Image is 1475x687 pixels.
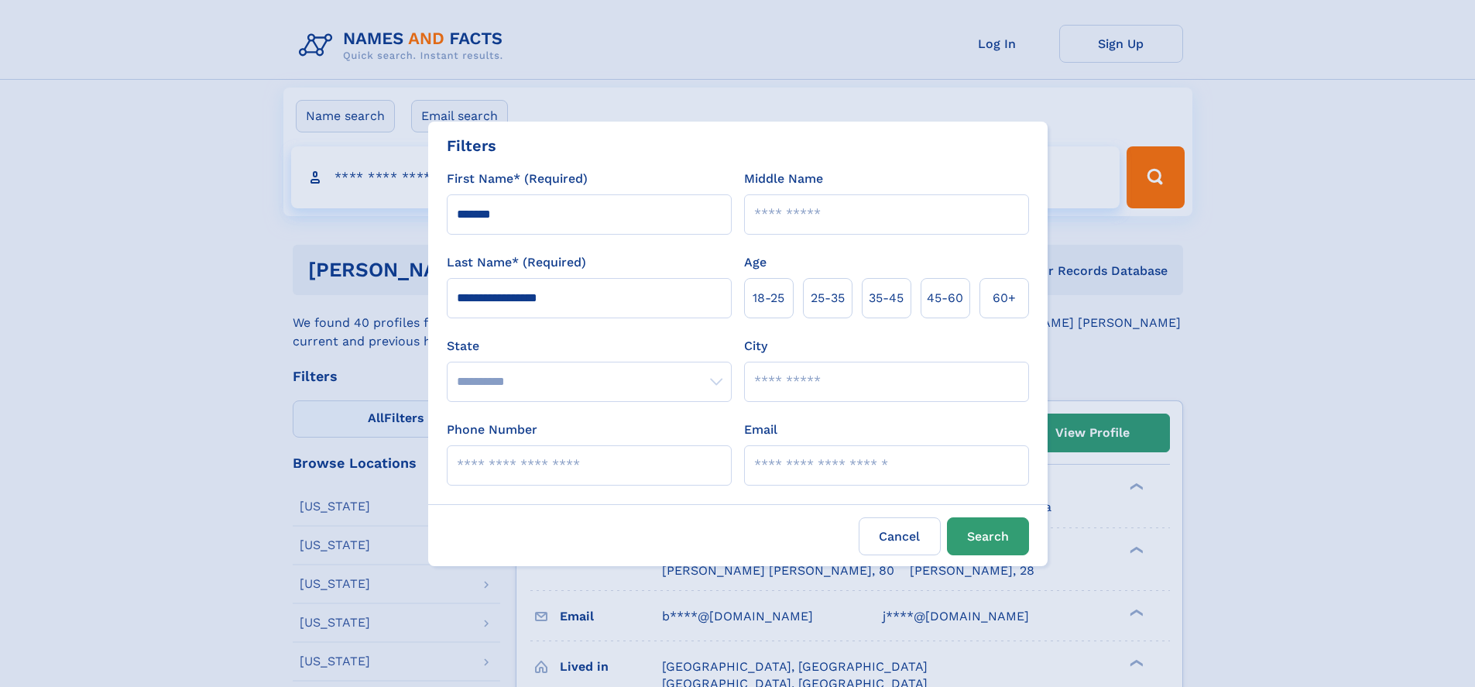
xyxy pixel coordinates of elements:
label: Cancel [859,517,941,555]
label: City [744,337,767,356]
span: 60+ [993,289,1016,307]
label: Email [744,421,777,439]
span: 45‑60 [927,289,963,307]
label: Middle Name [744,170,823,188]
span: 25‑35 [811,289,845,307]
span: 35‑45 [869,289,904,307]
button: Search [947,517,1029,555]
label: Phone Number [447,421,537,439]
div: Filters [447,134,496,157]
label: First Name* (Required) [447,170,588,188]
label: Age [744,253,767,272]
label: Last Name* (Required) [447,253,586,272]
span: 18‑25 [753,289,784,307]
label: State [447,337,732,356]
